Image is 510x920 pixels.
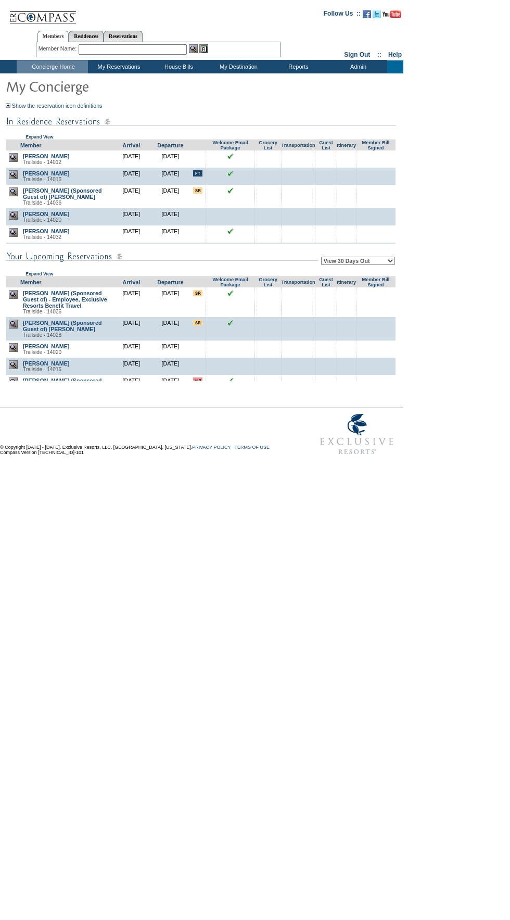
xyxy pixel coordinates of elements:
[25,271,53,276] a: Expand View
[327,60,387,73] td: Admin
[23,217,61,223] span: Trailside - 14020
[23,234,61,240] span: Trailside - 14032
[208,60,267,73] td: My Destination
[23,349,61,355] span: Trailside - 14020
[151,185,190,208] td: [DATE]
[281,280,315,285] a: Transportation
[319,277,333,287] a: Guest List
[227,170,234,177] img: chkSmaller.gif
[151,341,190,358] td: [DATE]
[193,170,202,177] input: This is the first travel event for this member!
[298,187,299,188] img: blank.gif
[112,358,151,375] td: [DATE]
[212,140,248,150] a: Welcome Email Package
[362,140,390,150] a: Member Bill Signed
[151,375,190,405] td: [DATE]
[9,377,18,386] img: view
[112,185,151,208] td: [DATE]
[112,225,151,243] td: [DATE]
[23,320,102,332] a: [PERSON_NAME] (Sponsored Guest of) [PERSON_NAME]
[9,187,18,196] img: view
[382,13,401,19] a: Subscribe to our YouTube Channel
[337,280,356,285] a: Itinerary
[259,277,277,287] a: Grocery List
[346,187,347,188] img: blank.gif
[363,13,371,19] a: Become our fan on Facebook
[112,208,151,225] td: [DATE]
[23,187,102,200] a: [PERSON_NAME] (Sponsored Guest of) [PERSON_NAME]
[23,332,61,338] span: Trailside - 14028
[9,153,18,162] img: view
[227,187,234,194] img: chkSmaller.gif
[151,287,190,317] td: [DATE]
[9,3,76,24] img: Compass Home
[23,228,69,234] a: [PERSON_NAME]
[151,358,190,375] td: [DATE]
[151,317,190,341] td: [DATE]
[259,140,277,150] a: Grocery List
[346,170,347,171] img: blank.gif
[151,243,190,267] td: [DATE]
[193,187,202,194] input: There are special requests for this reservation!
[268,170,269,171] img: blank.gif
[319,140,333,150] a: Guest List
[112,317,151,341] td: [DATE]
[9,320,18,329] img: view
[20,142,42,148] a: Member
[267,60,327,73] td: Reports
[37,31,69,42] a: Members
[373,10,381,18] img: Follow us on Twitter
[298,153,299,154] img: blank.gif
[230,360,231,361] img: blank.gif
[189,44,198,53] img: View
[268,153,269,154] img: blank.gif
[123,279,141,285] a: Arrival
[112,150,151,168] td: [DATE]
[20,279,42,285] a: Member
[363,10,371,18] img: Become our fan on Facebook
[23,290,107,309] a: [PERSON_NAME] (Sponsored Guest of) - Employee, Exclusive Resorts Benefit Travel
[192,445,231,450] a: PRIVACY POLICY
[148,60,208,73] td: House Bills
[112,341,151,358] td: [DATE]
[23,343,69,349] a: [PERSON_NAME]
[344,51,370,58] a: Sign Out
[23,200,61,206] span: Trailside - 14036
[346,153,347,154] img: blank.gif
[157,142,183,148] a: Departure
[212,277,248,287] a: Welcome Email Package
[298,170,299,171] img: blank.gif
[112,375,151,405] td: [DATE]
[23,170,69,177] a: [PERSON_NAME]
[268,360,269,361] img: blank.gif
[324,9,361,21] td: Follow Us ::
[112,243,151,267] td: [DATE]
[298,377,299,378] img: blank.gif
[112,168,151,185] td: [DATE]
[9,290,18,299] img: view
[69,31,104,42] a: Residences
[9,170,18,179] img: view
[123,142,141,148] a: Arrival
[9,360,18,369] img: view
